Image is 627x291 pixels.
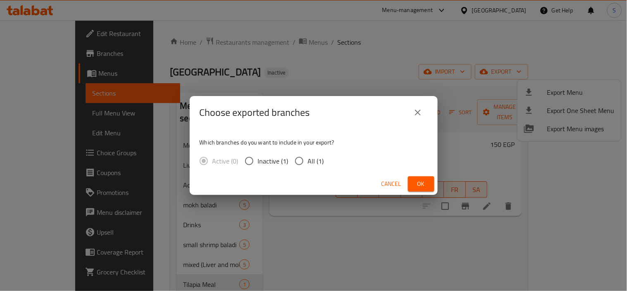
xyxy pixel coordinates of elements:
span: Cancel [381,179,401,189]
span: All (1) [308,156,324,166]
button: Ok [408,176,434,192]
button: Cancel [378,176,405,192]
p: Which branches do you want to include in your export? [200,138,428,147]
button: close [408,103,428,123]
span: Inactive (1) [258,156,288,166]
span: Ok [415,179,428,189]
span: Active (0) [212,156,238,166]
h2: Choose exported branches [200,106,310,119]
